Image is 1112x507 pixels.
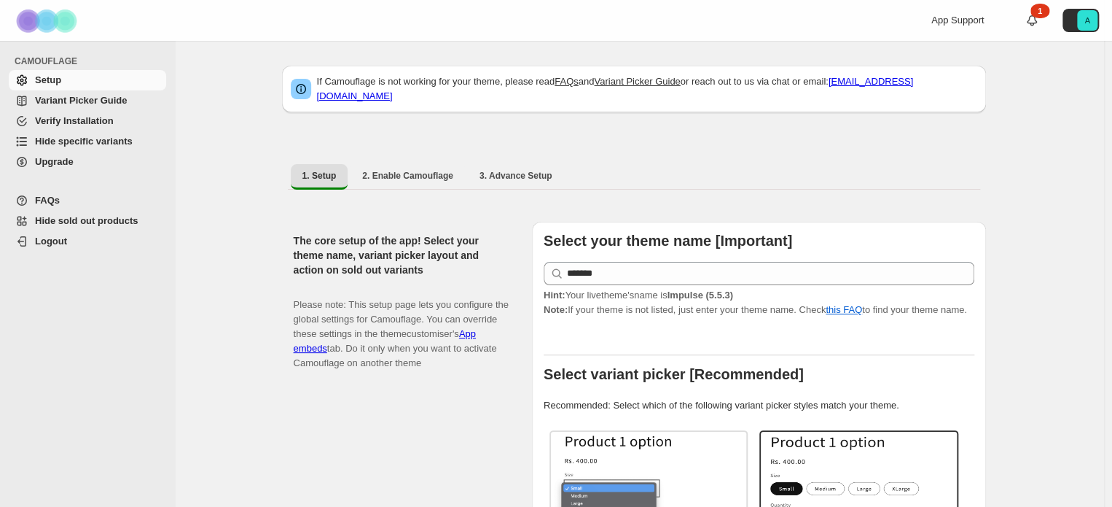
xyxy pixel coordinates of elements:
a: FAQs [9,190,166,211]
h2: The core setup of the app! Select your theme name, variant picker layout and action on sold out v... [294,233,509,277]
span: Logout [35,236,67,247]
span: Avatar with initials A [1077,10,1097,31]
a: FAQs [555,76,579,87]
a: this FAQ [826,304,862,315]
span: Verify Installation [35,115,114,126]
strong: Note: [544,304,568,315]
a: Verify Installation [9,111,166,131]
span: 1. Setup [302,170,337,182]
p: If Camouflage is not working for your theme, please read and or reach out to us via chat or email: [317,74,977,104]
a: Setup [9,70,166,90]
strong: Hint: [544,290,565,301]
a: Variant Picker Guide [9,90,166,111]
a: Variant Picker Guide [594,76,680,87]
span: App Support [931,15,984,26]
a: 1 [1025,13,1039,28]
p: If your theme is not listed, just enter your theme name. Check to find your theme name. [544,288,974,317]
span: Your live theme's name is [544,290,733,301]
p: Recommended: Select which of the following variant picker styles match your theme. [544,398,974,413]
span: 2. Enable Camouflage [362,170,453,182]
img: Camouflage [12,1,85,41]
span: 3. Advance Setup [479,170,552,182]
span: FAQs [35,195,60,206]
b: Select variant picker [Recommended] [544,366,804,382]
span: Hide sold out products [35,215,138,226]
a: Upgrade [9,152,166,172]
span: Upgrade [35,156,74,167]
a: Hide specific variants [9,131,166,152]
span: Setup [35,74,61,85]
span: Variant Picker Guide [35,95,127,106]
button: Avatar with initials A [1062,9,1099,32]
span: Hide specific variants [35,136,133,147]
p: Please note: This setup page lets you configure the global settings for Camouflage. You can overr... [294,283,509,371]
a: Logout [9,231,166,252]
b: Select your theme name [Important] [544,233,792,249]
strong: Impulse (5.5.3) [667,290,732,301]
a: Hide sold out products [9,211,166,231]
span: CAMOUFLAGE [15,55,168,67]
div: 1 [1030,4,1049,18]
text: A [1084,16,1090,25]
